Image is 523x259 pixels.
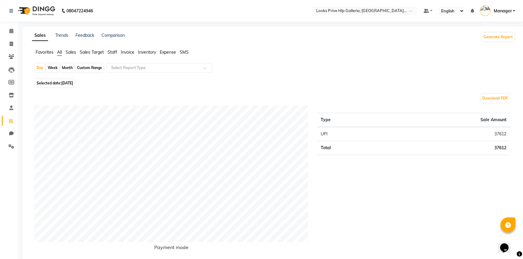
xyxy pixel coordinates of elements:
[75,64,104,72] div: Custom Range
[101,33,125,38] a: Comparison
[34,245,308,253] h6: Payment mode
[384,127,510,141] td: 37612
[138,49,156,55] span: Inventory
[493,8,512,14] span: Manager
[35,64,45,72] div: Day
[384,141,510,155] td: 37612
[57,49,62,55] span: All
[317,113,384,127] th: Type
[107,49,117,55] span: Staff
[160,49,176,55] span: Expense
[61,81,73,85] span: [DATE]
[15,2,57,19] img: logo
[60,64,74,72] div: Month
[317,141,384,155] td: Total
[180,49,189,55] span: SMS
[498,235,517,253] iframe: chat widget
[66,2,93,19] b: 08047224946
[32,30,48,41] a: Sales
[317,127,384,141] td: UPI
[480,5,490,16] img: Manager
[36,49,53,55] span: Favorites
[121,49,134,55] span: Invoice
[66,49,76,55] span: Sales
[481,94,509,103] button: Download PDF
[80,49,104,55] span: Sales Target
[46,64,59,72] div: Week
[482,33,514,41] button: Generate Report
[35,79,75,87] span: Selected date:
[75,33,94,38] a: Feedback
[384,113,510,127] th: Sale Amount
[55,33,68,38] a: Trends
